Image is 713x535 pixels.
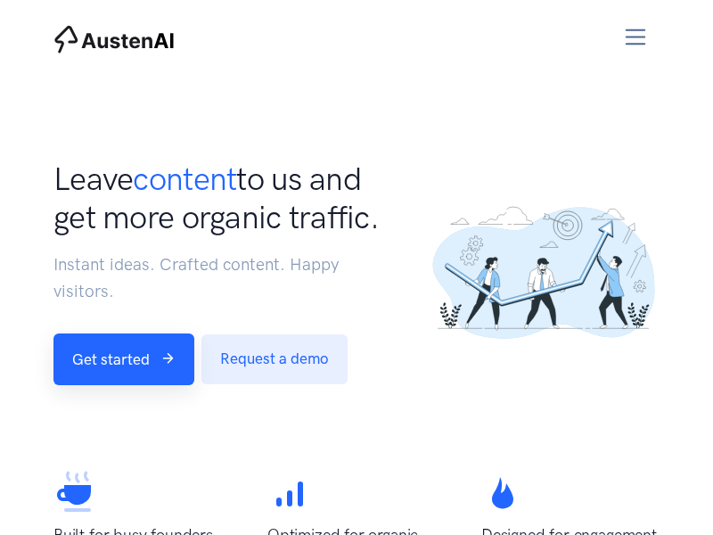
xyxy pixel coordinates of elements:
[53,251,392,306] p: Instant ideas. Crafted content. Happy visitors.
[53,25,175,53] img: AustenAI Home
[611,20,660,54] button: Toggle navigation
[201,334,348,383] a: Request a demo
[53,333,194,384] a: Get started
[53,160,392,236] h1: Leave to us and get more organic traffic.
[133,160,236,198] span: content
[428,195,660,350] img: ...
